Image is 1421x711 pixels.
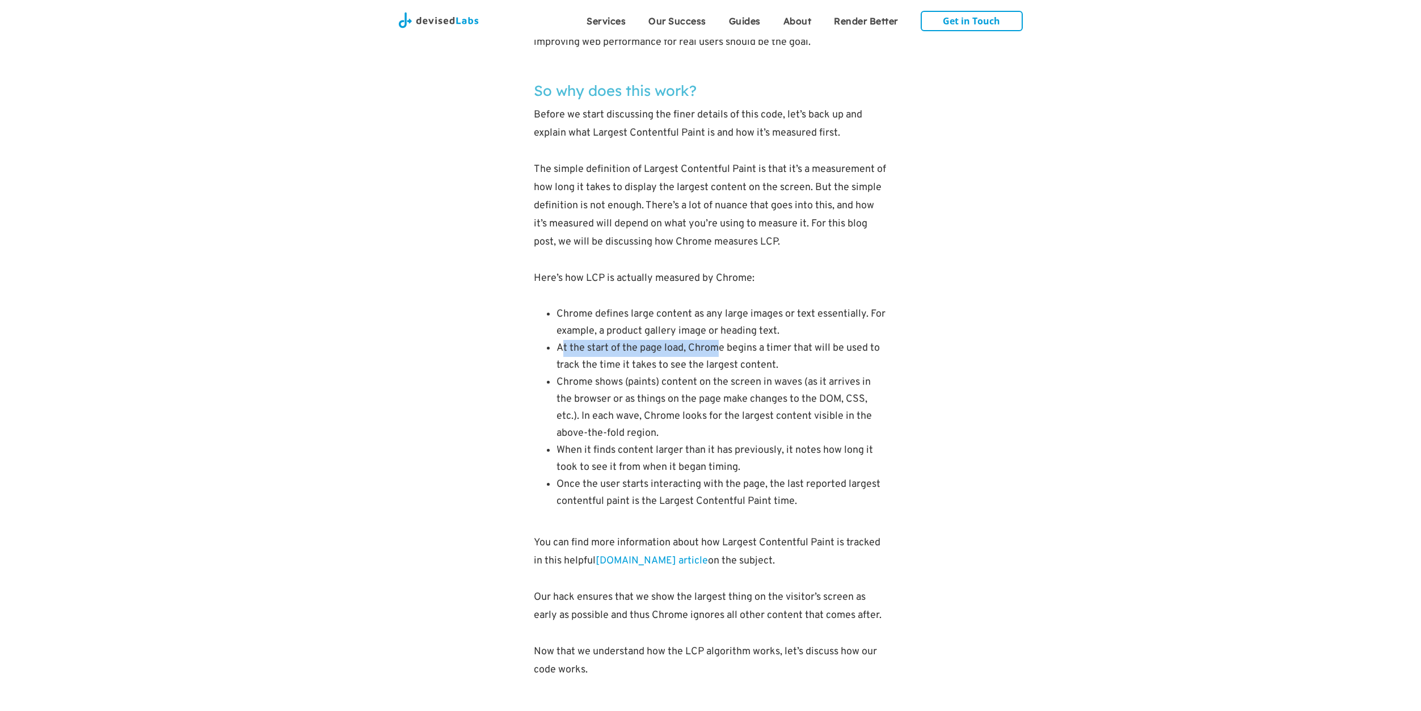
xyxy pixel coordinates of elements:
li: At the start of the page load, Chrome begins a timer that will be used to track the time it takes... [556,340,888,374]
li: When it finds content larger than it has previously, it notes how long it took to see it from whe... [556,442,888,476]
p: Here’s how LCP is actually measured by Chrome: [534,270,888,288]
a: About [772,6,823,34]
li: Chrome shows (paints) content on the screen in waves (as it arrives in the browser or as things o... [556,374,888,442]
a: Services [575,6,637,34]
a: Get in Touch [921,11,1023,31]
p: The simple definition of Largest Contentful Paint is that it’s a measurement of how long it takes... [534,161,888,251]
p: Now that we understand how the LCP algorithm works, let’s discuss how our code works. [534,643,888,679]
a: Guides [718,6,772,34]
a: Render Better [823,6,909,34]
li: Once the user starts interacting with the page, the last reported largest contentful paint is the... [556,476,888,510]
strong: Get in Touch [943,15,1000,27]
li: Chrome defines large content as any large images or text essentially. For example, a product gall... [556,306,888,340]
p: Our hack ensures that we show the largest thing on the visitor’s screen as early as possible and ... [534,588,888,625]
h2: So why does this work? [534,79,888,102]
p: ‍ [534,679,888,697]
p: Before we start discussing the finer details of this code, let’s back up and explain what Largest... [534,106,888,142]
a: [DOMAIN_NAME] article [596,554,708,567]
a: Our Success [637,6,718,34]
p: ‍ [534,52,888,70]
p: You can find more information about how Largest Contentful Paint is tracked in this helpful on th... [534,534,888,570]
